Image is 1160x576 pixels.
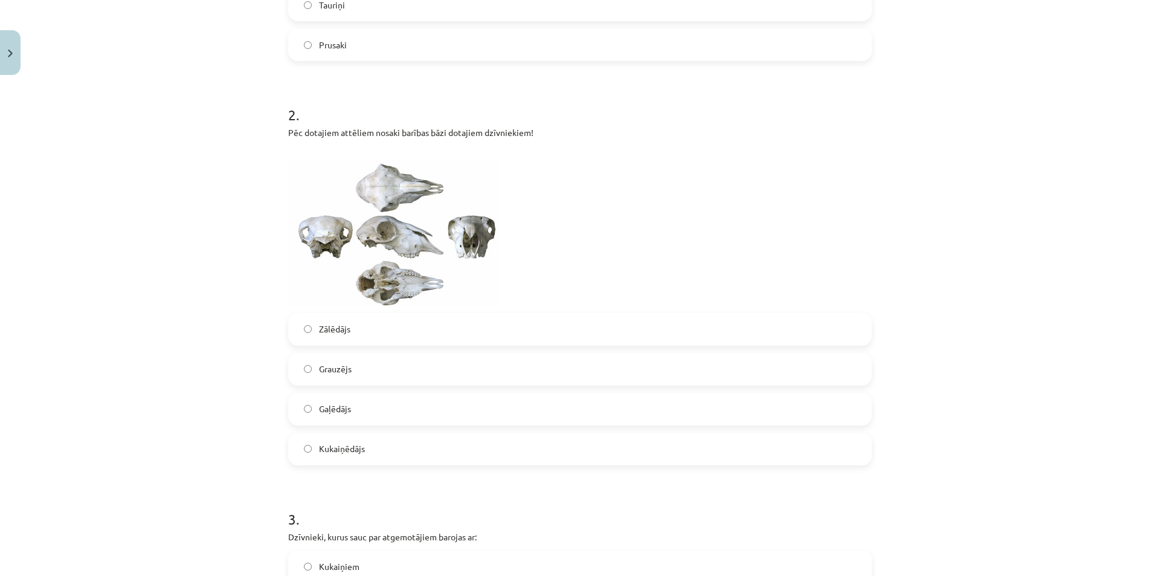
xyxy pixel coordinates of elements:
span: Prusaki [319,39,347,51]
input: Tauriņi [304,1,312,9]
span: Gaļēdājs [319,403,351,415]
img: icon-close-lesson-0947bae3869378f0d4975bcd49f059093ad1ed9edebbc8119c70593378902aed.svg [8,50,13,57]
input: Prusaki [304,41,312,49]
input: Zālēdājs [304,325,312,333]
input: Kukaiņēdājs [304,445,312,453]
h1: 2 . [288,85,872,123]
input: Kukaiņiem [304,563,312,571]
span: Zālēdājs [319,323,350,335]
h1: 3 . [288,490,872,527]
span: Grauzējs [319,363,352,375]
input: Grauzējs [304,365,312,373]
span: Kukaiņiem [319,560,359,573]
input: Gaļēdājs [304,405,312,413]
span: Kukaiņēdājs [319,442,365,455]
p: Dzīvnieki, kurus sauc par atgemotājiem barojas ar: [288,531,872,543]
p: Pēc dotajiem attēliem nosaki barības bāzi dotajiem dzīvniekiem! [288,126,872,139]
